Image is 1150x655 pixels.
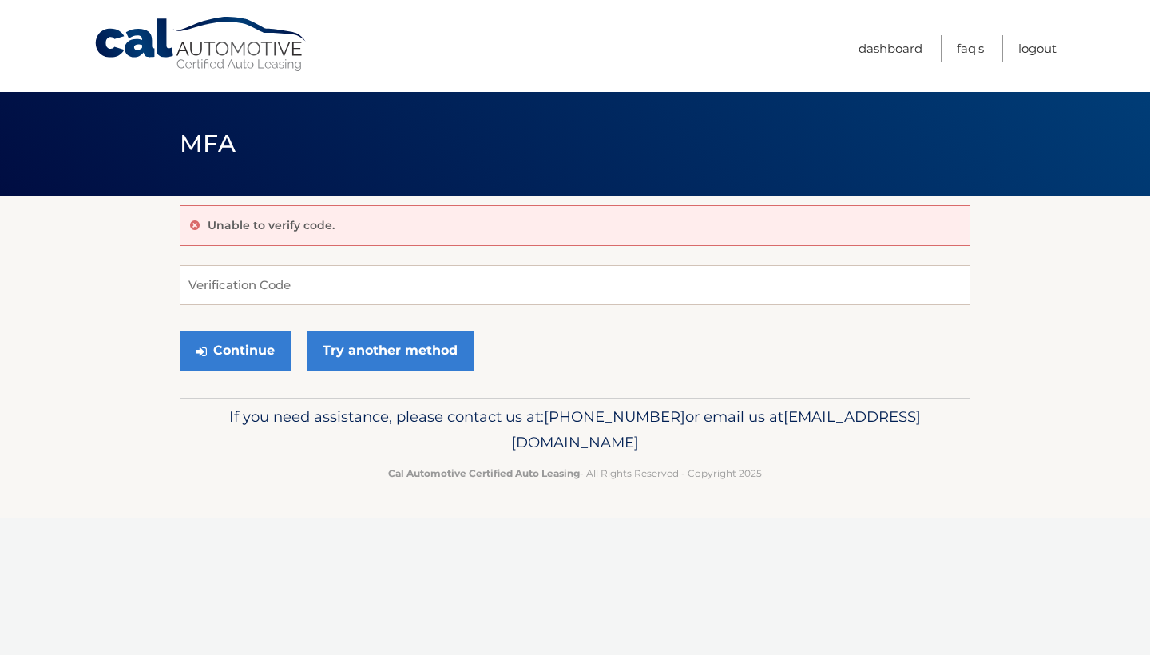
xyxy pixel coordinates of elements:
[190,465,960,482] p: - All Rights Reserved - Copyright 2025
[307,331,474,371] a: Try another method
[180,331,291,371] button: Continue
[190,404,960,455] p: If you need assistance, please contact us at: or email us at
[511,407,921,451] span: [EMAIL_ADDRESS][DOMAIN_NAME]
[93,16,309,73] a: Cal Automotive
[1018,35,1057,62] a: Logout
[388,467,580,479] strong: Cal Automotive Certified Auto Leasing
[180,265,970,305] input: Verification Code
[957,35,984,62] a: FAQ's
[180,129,236,158] span: MFA
[544,407,685,426] span: [PHONE_NUMBER]
[859,35,922,62] a: Dashboard
[208,218,335,232] p: Unable to verify code.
